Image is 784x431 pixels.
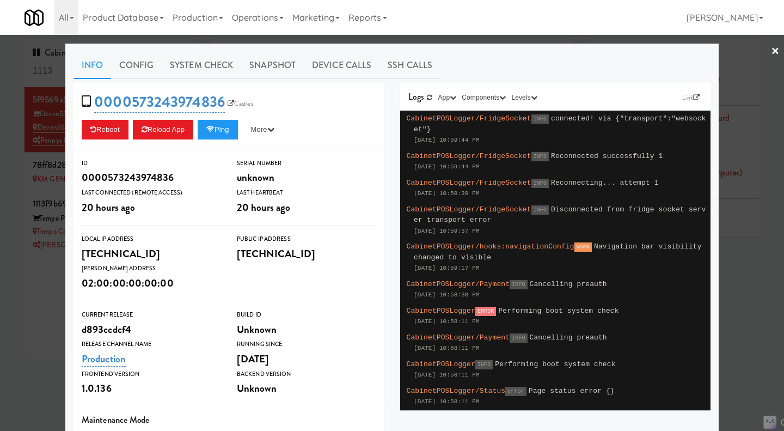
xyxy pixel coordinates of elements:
span: ERROR [475,307,497,316]
div: Last Heartbeat [237,187,376,198]
a: Production [82,351,126,367]
a: Snapshot [241,52,304,79]
span: INFO [510,333,527,343]
div: [TECHNICAL_ID] [82,245,220,263]
div: Public IP Address [237,234,376,245]
span: CabinetPOSLogger/Payment [407,333,510,342]
div: 02:00:00:00:00:00 [82,274,220,293]
span: error [505,387,526,396]
span: Cancelling preauth [530,280,607,288]
div: Current Release [82,309,220,320]
span: [DATE] 10:58:11 PM [414,345,480,351]
span: INFO [531,205,549,215]
span: INFO [531,179,549,188]
span: WARN [574,242,592,252]
span: [DATE] 10:59:37 PM [414,228,480,234]
a: × [771,35,780,69]
div: Running Since [237,339,376,350]
img: Micromart [24,8,44,27]
div: [PERSON_NAME] Address [82,263,220,274]
button: App [436,92,460,103]
span: CabinetPOSLogger/FridgeSocket [407,114,531,123]
div: Serial Number [237,158,376,169]
div: 0000573243974836 [82,168,220,187]
span: [DATE] [237,351,269,366]
span: INFO [531,114,549,124]
span: CabinetPOSLogger/FridgeSocket [407,205,531,214]
div: Unknown [237,379,376,398]
a: Info [73,52,111,79]
span: Disconnected from fridge socket server transport error [414,205,706,224]
a: Link [679,92,702,103]
span: CabinetPOSLogger/Payment [407,280,510,288]
span: [DATE] 10:59:39 PM [414,190,480,197]
span: INFO [475,360,493,369]
button: Ping [198,120,238,139]
span: CabinetPOSLogger/Status [407,387,506,395]
a: Config [111,52,162,79]
span: CabinetPOSLogger/FridgeSocket [407,179,531,187]
span: INFO [510,280,527,289]
span: [DATE] 10:59:44 PM [414,163,480,170]
span: [DATE] 10:58:11 PM [414,398,480,405]
button: Reboot [82,120,128,139]
span: Logs [408,90,424,103]
div: d893ccdcf4 [82,320,220,339]
span: Performing boot system check [495,360,615,368]
div: Unknown [237,320,376,339]
button: Reload App [133,120,193,139]
span: [DATE] 10:58:38 PM [414,292,480,298]
span: CabinetPOSLogger [407,360,475,368]
a: SSH Calls [379,52,440,79]
span: Navigation bar visibility changed to visible [414,242,702,262]
span: Maintenance Mode [82,414,150,426]
span: [DATE] 10:59:44 PM [414,137,480,143]
a: Device Calls [304,52,379,79]
div: 1.0.136 [82,379,220,398]
button: More [242,120,283,139]
span: Page status error {} [529,387,615,395]
span: INFO [531,152,549,161]
span: Reconnected successfully 1 [551,152,663,160]
span: CabinetPOSLogger/hooks:navigationConfig [407,242,574,251]
a: Castles [225,98,256,109]
span: connected! via {"transport":"websocket"} [414,114,706,133]
a: System Check [162,52,241,79]
span: 20 hours ago [82,200,135,215]
div: [TECHNICAL_ID] [237,245,376,263]
div: Last Connected (Remote Access) [82,187,220,198]
button: Levels [509,92,540,103]
span: [DATE] 10:59:17 PM [414,265,480,271]
span: [DATE] 10:58:11 PM [414,372,480,378]
div: Frontend Version [82,369,220,380]
div: Build Id [237,309,376,320]
div: Local IP Address [82,234,220,245]
a: 0000573243974836 [94,92,225,113]
div: unknown [237,168,376,187]
span: Reconnecting... attempt 1 [551,179,659,187]
div: ID [82,158,220,169]
div: Release Channel Name [82,339,220,350]
div: Backend Version [237,369,376,380]
span: [DATE] 10:58:11 PM [414,318,480,325]
span: CabinetPOSLogger [407,307,475,315]
span: Performing boot system check [498,307,618,315]
span: Cancelling preauth [530,333,607,342]
span: CabinetPOSLogger/FridgeSocket [407,152,531,160]
button: Components [459,92,509,103]
span: 20 hours ago [237,200,290,215]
